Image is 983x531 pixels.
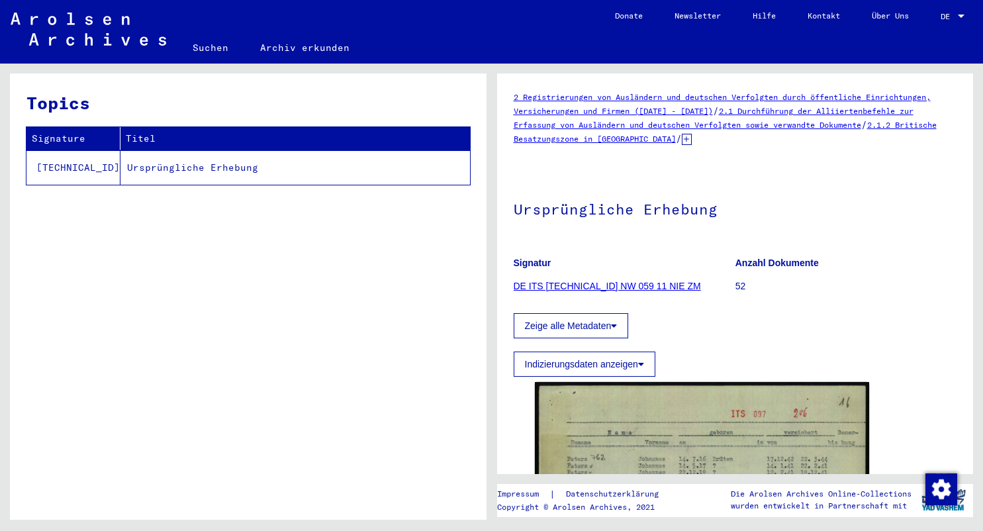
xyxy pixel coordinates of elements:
[941,12,955,21] span: DE
[514,179,957,237] h1: Ursprüngliche Erhebung
[731,488,912,500] p: Die Arolsen Archives Online-Collections
[177,32,244,64] a: Suchen
[676,132,682,144] span: /
[514,352,655,377] button: Indizierungsdaten anzeigen
[555,487,675,501] a: Datenschutzerklärung
[713,105,719,117] span: /
[919,483,968,516] img: yv_logo.png
[497,501,675,513] p: Copyright © Arolsen Archives, 2021
[120,127,470,150] th: Titel
[731,500,912,512] p: wurden entwickelt in Partnerschaft mit
[925,473,957,505] img: Zustimmung ändern
[497,487,675,501] div: |
[26,90,469,116] h3: Topics
[735,258,819,268] b: Anzahl Dokumente
[26,127,120,150] th: Signature
[11,13,166,46] img: Arolsen_neg.svg
[26,150,120,185] td: [TECHNICAL_ID]
[497,487,549,501] a: Impressum
[120,150,470,185] td: Ursprüngliche Erhebung
[735,279,957,293] p: 52
[244,32,365,64] a: Archiv erkunden
[861,119,867,130] span: /
[514,281,701,291] a: DE ITS [TECHNICAL_ID] NW 059 11 NIE ZM
[514,258,551,268] b: Signatur
[514,92,931,116] a: 2 Registrierungen von Ausländern und deutschen Verfolgten durch öffentliche Einrichtungen, Versic...
[514,313,629,338] button: Zeige alle Metadaten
